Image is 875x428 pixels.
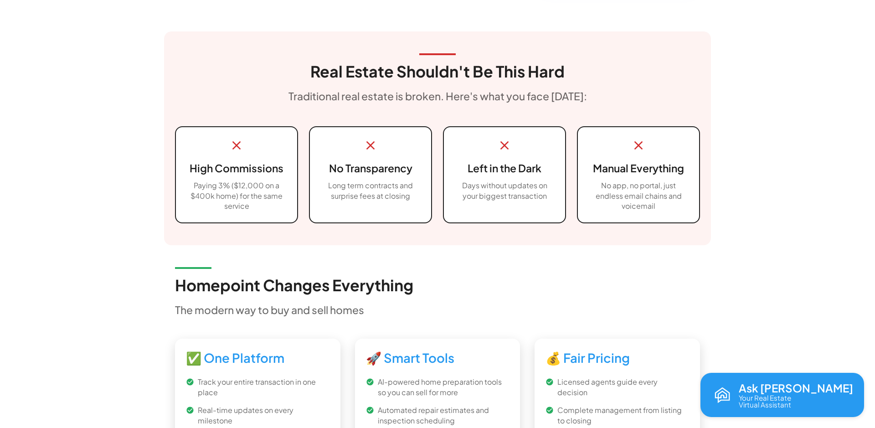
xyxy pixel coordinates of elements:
[700,373,864,417] button: Open chat with Reva
[366,350,510,366] h5: 🚀 Smart Tools
[198,405,329,426] p: Real-time updates on every milestone
[187,180,286,212] p: Paying 3% ($12,000 on a $400k home) for the same service
[321,160,420,177] h6: No Transparency
[187,160,286,177] h6: High Commissions
[739,394,791,408] p: Your Real Estate Virtual Assistant
[198,377,329,398] p: Track your entire transaction in one place
[310,62,565,81] h3: Real Estate Shouldn't Be This Hard
[557,377,689,398] p: Licensed agents guide every decision
[186,350,329,366] h5: ✅ One Platform
[546,350,689,366] h5: 💰 Fair Pricing
[175,302,700,319] h6: The modern way to buy and sell homes
[711,384,733,406] img: Reva
[455,160,554,177] h6: Left in the Dark
[175,276,700,294] h3: Homepoint Changes Everything
[378,377,510,398] p: AI-powered home preparation tools so you can sell for more
[589,160,688,177] h6: Manual Everything
[321,180,420,201] p: Long term contracts and surprise fees at closing
[739,382,853,394] p: Ask [PERSON_NAME]
[557,405,689,426] p: Complete management from listing to closing
[378,405,510,426] p: Automated repair estimates and inspection scheduling
[589,180,688,212] p: No app, no portal, just endless email chains and voicemail
[288,88,587,105] h6: Traditional real estate is broken. Here's what you face [DATE]:
[455,180,554,201] p: Days without updates on your biggest transaction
